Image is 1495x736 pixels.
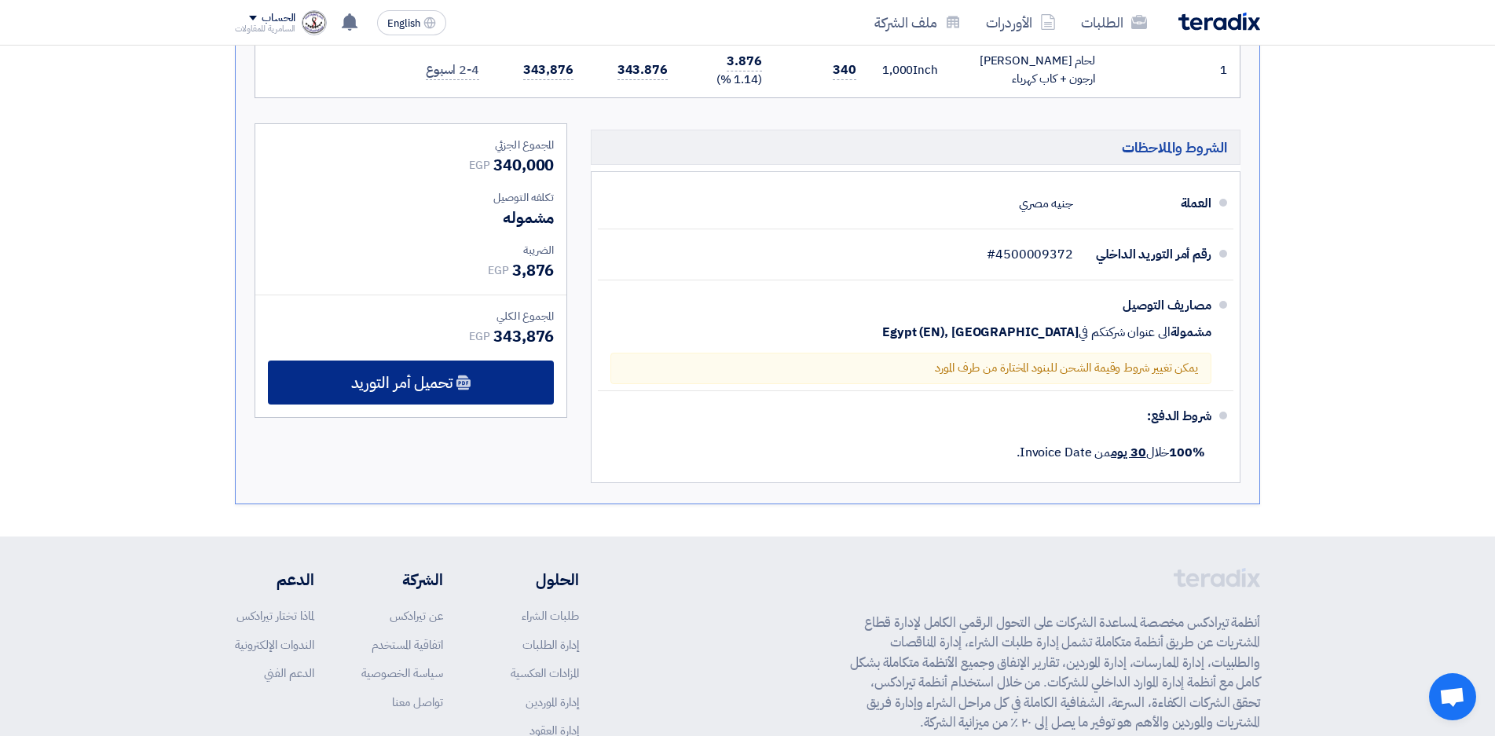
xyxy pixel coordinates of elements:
img: logo_1725182828871.png [302,10,327,35]
span: الى عنوان شركتكم في [1079,324,1170,340]
a: سياسة الخصوصية [361,665,443,682]
div: الضريبة [268,242,554,258]
div: رقم أمر التوريد الداخلي [1086,236,1211,273]
span: EGP [469,328,490,345]
div: السامرية للمقاولات [235,24,295,33]
a: إدارة الطلبات [522,636,579,654]
img: Teradix logo [1178,13,1260,31]
div: المجموع الجزئي [268,137,554,153]
a: طلبات الشراء [522,607,579,624]
span: 343,876 [493,324,554,348]
span: تحميل أمر التوريد [351,375,453,390]
div: (1.14 %) [693,71,762,89]
td: Inch [869,42,951,98]
a: الطلبات [1068,4,1160,41]
div: تكلفه التوصيل [268,189,554,206]
div: شروط الدفع: [623,397,1211,435]
li: الحلول [490,568,579,591]
span: EGP [488,262,509,279]
span: خلال من Invoice Date. [1017,443,1205,462]
span: 3,876 [512,258,555,282]
span: 343.876 [617,60,668,80]
span: #4500009372 [987,247,1073,262]
span: 343,876 [523,60,573,80]
div: مصاريف التوصيل [1086,287,1211,324]
a: الأوردرات [973,4,1068,41]
a: تواصل معنا [392,694,443,711]
a: لماذا تختار تيرادكس [236,607,314,624]
button: English [377,10,446,35]
a: إدارة الموردين [526,694,579,711]
a: الدعم الفني [264,665,314,682]
a: ملف الشركة [862,4,973,41]
a: الندوات الإلكترونية [235,636,314,654]
div: Open chat [1429,673,1476,720]
p: أنظمة تيرادكس مخصصة لمساعدة الشركات على التحول الرقمي الكامل لإدارة قطاع المشتريات عن طريق أنظمة ... [850,613,1260,733]
span: English [387,18,420,29]
span: مشموله [503,206,554,229]
a: عن تيرادكس [390,607,443,624]
span: Egypt (EN), [GEOGRAPHIC_DATA] [882,324,1079,340]
span: 2-4 اسبوع [426,60,479,80]
a: المزادات العكسية [511,665,579,682]
span: 1,000 [882,61,914,79]
strong: 100% [1169,443,1205,462]
u: 30 يوم [1111,443,1145,462]
span: 340,000 [493,153,554,177]
div: لحام [PERSON_NAME] ارجون + كاب كهرباء [963,52,1095,87]
div: يمكن تغيير شروط وقيمة الشحن للبنود المختارة من طرف المورد [610,353,1211,384]
h5: الشروط والملاحظات [591,130,1240,165]
span: EGP [469,157,490,174]
div: المجموع الكلي [268,308,554,324]
span: مشمولة [1171,324,1211,340]
div: العملة [1086,185,1211,222]
li: الدعم [235,568,314,591]
span: 340 [833,60,856,80]
td: 1 [1215,42,1240,98]
li: الشركة [361,568,443,591]
span: 3.876 [727,52,762,71]
a: اتفاقية المستخدم [372,636,443,654]
div: الحساب [262,12,295,25]
div: جنيه مصري [1019,189,1073,218]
